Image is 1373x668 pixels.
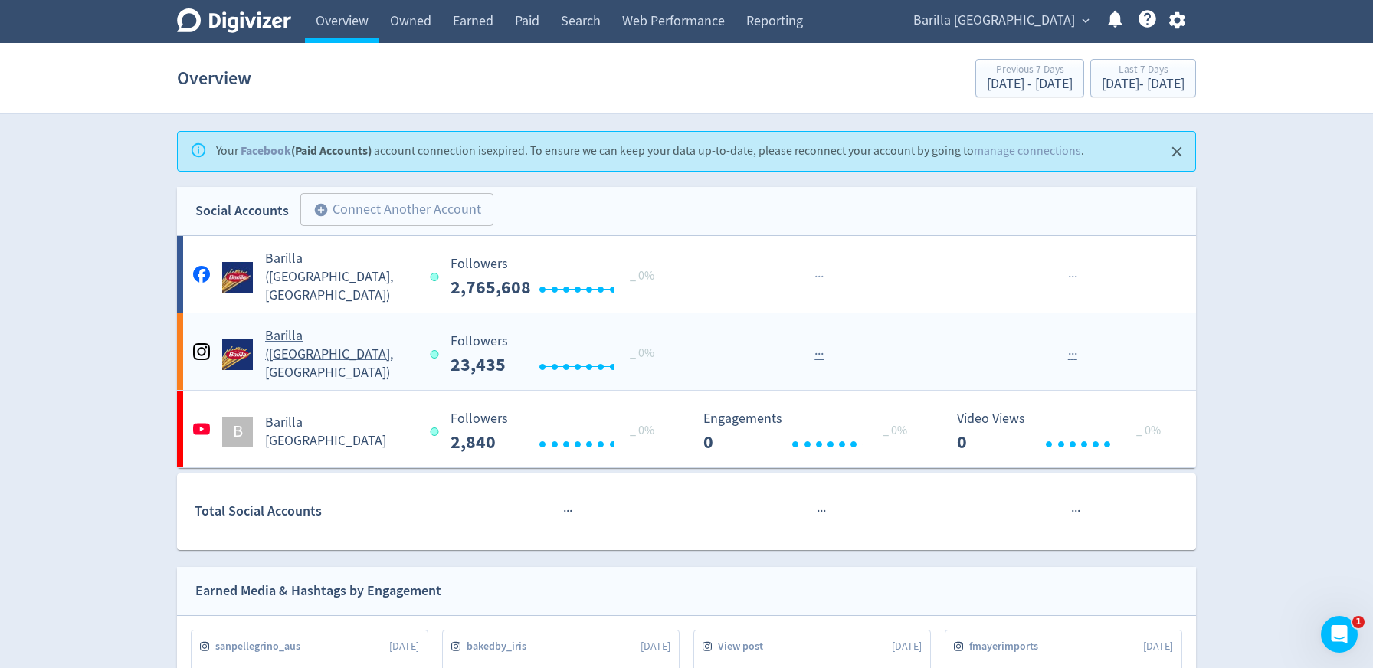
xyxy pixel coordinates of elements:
button: Close [1165,139,1190,165]
svg: Video Views 0 [949,411,1179,452]
span: · [814,267,818,287]
span: Barilla [GEOGRAPHIC_DATA] [913,8,1075,33]
svg: Followers --- [443,334,673,375]
span: Data last synced: 14 Oct 2025, 9:01pm (AEDT) [430,273,443,281]
div: Your account connection is expired . To ensure we can keep your data up-to-date, please reconnect... [216,136,1084,166]
span: [DATE] [389,639,419,654]
span: · [563,502,566,521]
span: [DATE] [892,639,922,654]
h5: Barilla ([GEOGRAPHIC_DATA], [GEOGRAPHIC_DATA]) [265,250,416,305]
button: Barilla [GEOGRAPHIC_DATA] [908,8,1093,33]
span: · [818,267,821,287]
span: · [1074,267,1077,287]
div: [DATE] - [DATE] [987,77,1073,91]
span: · [569,502,572,521]
div: Last 7 Days [1102,64,1185,77]
h1: Overview [177,54,251,103]
span: · [1068,267,1071,287]
span: sanpellegrino_aus [215,639,309,654]
span: bakedby_iris [467,639,535,654]
h5: Barilla [GEOGRAPHIC_DATA] [265,414,416,450]
span: · [817,502,820,521]
div: Total Social Accounts [195,500,439,522]
span: · [820,502,823,521]
span: _ 0% [883,423,907,438]
span: · [566,502,569,521]
span: _ 0% [630,268,654,283]
div: [DATE] - [DATE] [1102,77,1185,91]
span: · [1068,345,1071,364]
span: · [1071,345,1074,364]
h5: Barilla ([GEOGRAPHIC_DATA], [GEOGRAPHIC_DATA]) [265,327,416,382]
div: B [222,417,253,447]
span: add_circle [313,202,329,218]
span: · [821,345,824,364]
div: Social Accounts [195,200,289,222]
span: fmayerimports [969,639,1047,654]
span: [DATE] [641,639,670,654]
span: 1 [1352,616,1365,628]
a: Barilla (AU, NZ) undefinedBarilla ([GEOGRAPHIC_DATA], [GEOGRAPHIC_DATA]) Followers --- _ 0% Follo... [177,236,1196,313]
span: · [1077,502,1080,521]
strong: (Paid Accounts) [241,142,372,159]
a: Connect Another Account [289,195,493,227]
a: BBarilla [GEOGRAPHIC_DATA] Followers --- _ 0% Followers 2,840 Engagements 0 Engagements 0 _ 0% Vi... [177,391,1196,467]
a: Barilla (AU, NZ) undefinedBarilla ([GEOGRAPHIC_DATA], [GEOGRAPHIC_DATA]) Followers --- _ 0% Follo... [177,313,1196,390]
img: Barilla (AU, NZ) undefined [222,262,253,293]
span: · [823,502,826,521]
svg: Followers --- [443,411,673,452]
div: Previous 7 Days [987,64,1073,77]
div: Earned Media & Hashtags by Engagement [195,580,441,602]
span: · [1071,267,1074,287]
span: · [814,345,818,364]
button: Previous 7 Days[DATE] - [DATE] [975,59,1084,97]
span: _ 0% [630,345,654,361]
span: · [1074,502,1077,521]
svg: Engagements 0 [696,411,926,452]
svg: Followers --- [443,257,673,297]
span: expand_more [1079,14,1093,28]
span: · [818,345,821,364]
span: Data last synced: 14 Oct 2025, 9:01pm (AEDT) [430,350,443,359]
button: Last 7 Days[DATE]- [DATE] [1090,59,1196,97]
span: · [1071,502,1074,521]
span: Data last synced: 15 Oct 2025, 9:02am (AEDT) [430,427,443,436]
span: · [821,267,824,287]
span: [DATE] [1143,639,1173,654]
span: _ 0% [630,423,654,438]
span: · [1074,345,1077,364]
a: manage connections [974,143,1081,159]
span: View post [718,639,772,654]
img: Barilla (AU, NZ) undefined [222,339,253,370]
button: Connect Another Account [300,193,493,227]
iframe: Intercom live chat [1321,616,1358,653]
a: Facebook [241,142,291,159]
span: _ 0% [1136,423,1161,438]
